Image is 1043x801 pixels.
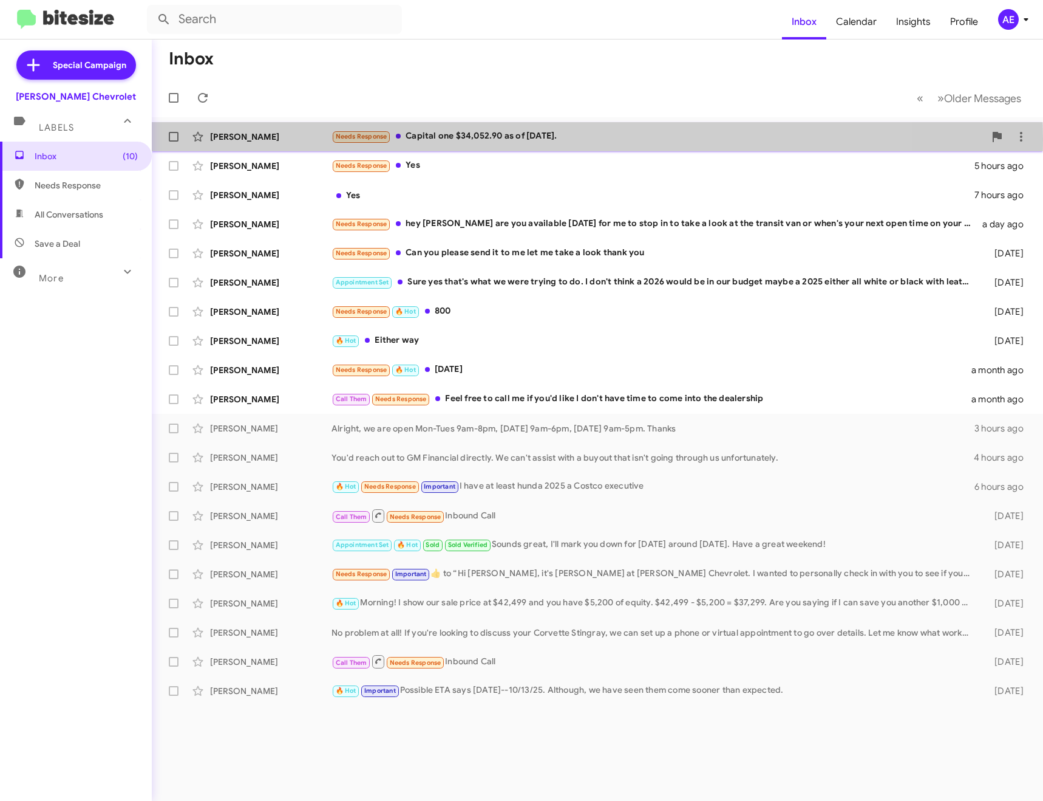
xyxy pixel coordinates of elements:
[336,570,387,578] span: Needs Response
[977,510,1033,522] div: [DATE]
[364,687,396,695] span: Important
[974,189,1033,201] div: 7 hours ago
[336,366,387,374] span: Needs Response
[210,189,331,201] div: [PERSON_NAME]
[35,179,138,191] span: Needs Response
[210,393,331,405] div: [PERSON_NAME]
[448,541,488,549] span: Sold Verified
[336,132,387,140] span: Needs Response
[988,9,1030,30] button: AE
[39,273,64,284] span: More
[336,162,387,170] span: Needs Response
[336,337,356,345] span: 🔥 Hot
[998,9,1019,30] div: AE
[123,150,138,162] span: (10)
[974,422,1033,435] div: 3 hours ago
[782,4,826,40] a: Inbox
[971,364,1033,376] div: a month ago
[977,656,1033,668] div: [DATE]
[331,422,974,435] div: Alright, we are open Mon-Tues 9am-8pm, [DATE] 9am-6pm, [DATE] 9am-5pm. Thanks
[426,541,440,549] span: Sold
[336,513,367,521] span: Call Them
[977,627,1033,639] div: [DATE]
[909,86,931,111] button: Previous
[331,567,977,581] div: ​👍​ to “ Hi [PERSON_NAME], it's [PERSON_NAME] at [PERSON_NAME] Chevrolet. I wanted to personally ...
[974,160,1033,172] div: 5 hours ago
[331,334,977,348] div: Either way
[169,49,214,69] h1: Inbox
[331,129,985,143] div: Capital one $34,052.90 as of [DATE].
[331,304,977,318] div: 800
[210,131,331,143] div: [PERSON_NAME]
[375,395,427,403] span: Needs Response
[390,659,441,667] span: Needs Response
[977,218,1033,230] div: a day ago
[210,539,331,551] div: [PERSON_NAME]
[395,366,416,374] span: 🔥 Hot
[336,308,387,315] span: Needs Response
[395,308,416,315] span: 🔥 Hot
[917,91,923,106] span: «
[210,656,331,668] div: [PERSON_NAME]
[977,685,1033,697] div: [DATE]
[977,539,1033,551] div: [DATE]
[336,483,356,490] span: 🔥 Hot
[336,220,387,228] span: Needs Response
[331,217,977,231] div: hey [PERSON_NAME] are you available [DATE] for me to stop in to take a look at the transit van or...
[336,395,367,403] span: Call Them
[210,568,331,580] div: [PERSON_NAME]
[336,249,387,257] span: Needs Response
[147,5,402,34] input: Search
[977,597,1033,610] div: [DATE]
[331,480,974,493] div: I have at least hunda 2025 a Costco executive
[210,685,331,697] div: [PERSON_NAME]
[210,306,331,318] div: [PERSON_NAME]
[424,483,455,490] span: Important
[210,160,331,172] div: [PERSON_NAME]
[826,4,886,40] a: Calendar
[210,422,331,435] div: [PERSON_NAME]
[331,684,977,698] div: Possible ETA says [DATE]--10/13/25. Although, we have seen them come sooner than expected.
[910,86,1028,111] nav: Page navigation example
[16,50,136,80] a: Special Campaign
[331,627,977,639] div: No problem at all! If you're looking to discuss your Corvette Stingray, we can set up a phone or ...
[331,189,974,201] div: Yes
[210,481,331,493] div: [PERSON_NAME]
[35,208,103,221] span: All Conversations
[336,687,356,695] span: 🔥 Hot
[974,452,1033,464] div: 4 hours ago
[210,277,331,289] div: [PERSON_NAME]
[336,599,356,607] span: 🔥 Hot
[35,238,80,250] span: Save a Deal
[940,4,988,40] a: Profile
[390,513,441,521] span: Needs Response
[331,654,977,669] div: Inbound Call
[210,597,331,610] div: [PERSON_NAME]
[395,570,427,578] span: Important
[210,510,331,522] div: [PERSON_NAME]
[974,481,1033,493] div: 6 hours ago
[331,452,974,464] div: You'd reach out to GM Financial directly. We can't assist with a buyout that isn't going through ...
[336,278,389,286] span: Appointment Set
[331,275,977,289] div: Sure yes that's what we were trying to do. I don't think a 2026 would be in our budget maybe a 20...
[977,306,1033,318] div: [DATE]
[210,452,331,464] div: [PERSON_NAME]
[331,538,977,552] div: Sounds great, I'll mark you down for [DATE] around [DATE]. Have a great weekend!
[930,86,1028,111] button: Next
[210,247,331,260] div: [PERSON_NAME]
[937,91,944,106] span: »
[210,364,331,376] div: [PERSON_NAME]
[331,392,971,406] div: Feel free to call me if you'd like I don't have time to come into the dealership
[331,159,974,173] div: Yes
[53,59,126,71] span: Special Campaign
[971,393,1033,405] div: a month ago
[977,335,1033,347] div: [DATE]
[336,541,389,549] span: Appointment Set
[331,246,977,260] div: Can you please send it to me let me take a look thank you
[35,150,138,162] span: Inbox
[886,4,940,40] a: Insights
